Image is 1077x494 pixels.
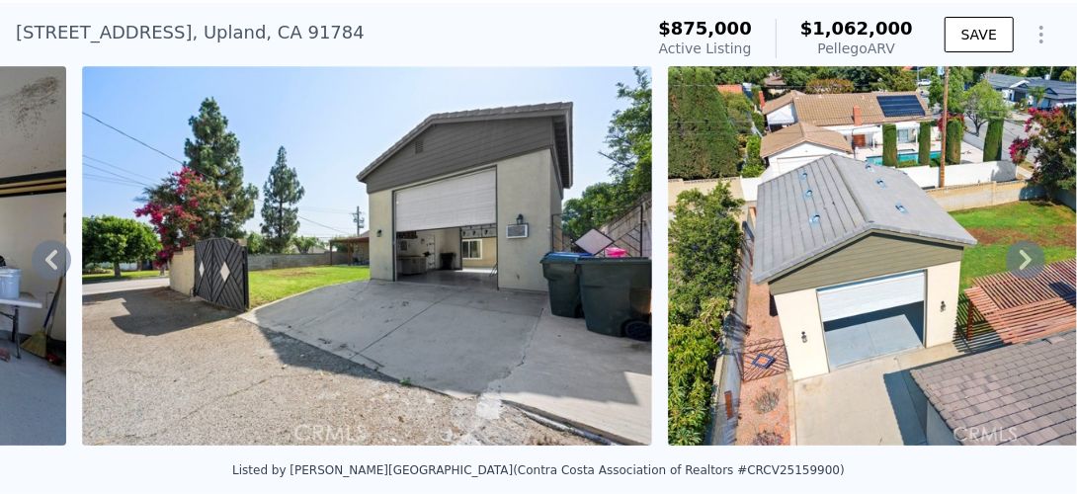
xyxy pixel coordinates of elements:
div: [STREET_ADDRESS] , Upland , CA 91784 [16,19,365,46]
img: Sale: 167149454 Parcel: 13969973 [82,66,652,446]
span: $875,000 [658,18,752,39]
span: $1,062,000 [800,18,913,39]
span: Active Listing [659,41,752,56]
div: Pellego ARV [800,39,913,58]
button: SAVE [945,17,1014,52]
button: Show Options [1022,15,1061,54]
div: Listed by [PERSON_NAME][GEOGRAPHIC_DATA] (Contra Costa Association of Realtors #CRCV25159900) [232,463,845,477]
